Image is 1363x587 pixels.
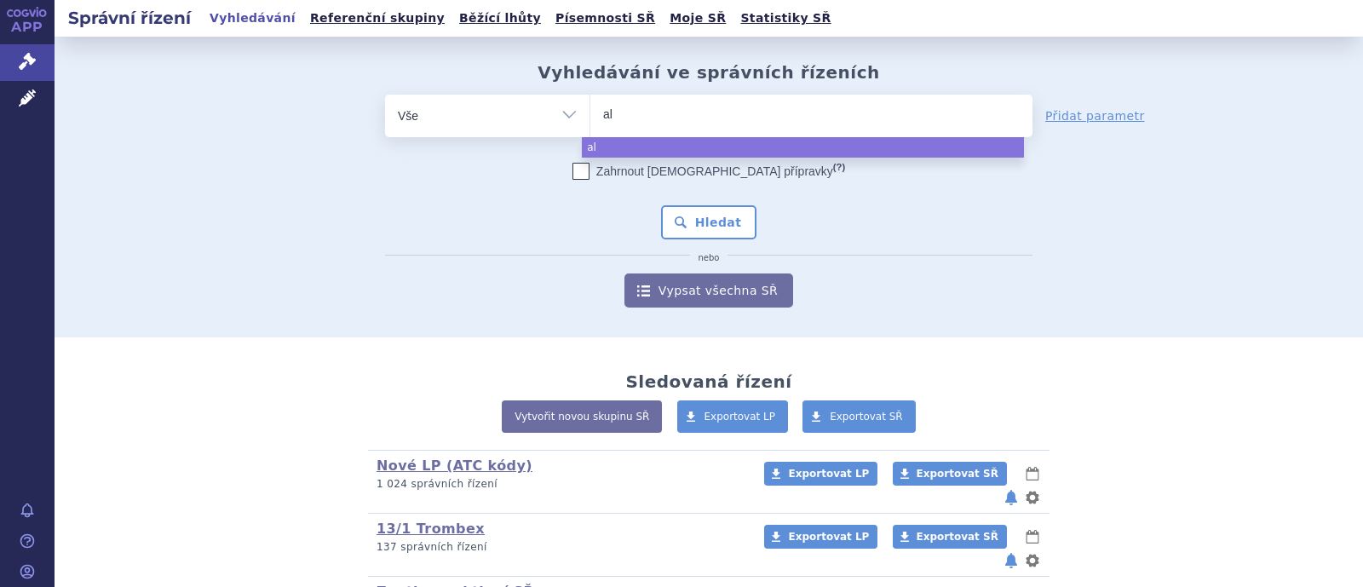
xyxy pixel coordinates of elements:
span: Exportovat SŘ [917,531,998,543]
a: Vyhledávání [204,7,301,30]
abbr: (?) [833,162,845,173]
a: Exportovat LP [764,525,877,549]
label: Zahrnout [DEMOGRAPHIC_DATA] přípravky [572,163,845,180]
a: Vytvořit novou skupinu SŘ [502,400,662,433]
a: Referenční skupiny [305,7,450,30]
a: Exportovat SŘ [893,462,1007,486]
button: nastavení [1024,550,1041,571]
p: 1 024 správních řízení [377,477,742,492]
a: Přidat parametr [1045,107,1145,124]
h2: Správní řízení [55,6,204,30]
a: Vypsat všechna SŘ [624,273,793,308]
button: lhůty [1024,527,1041,547]
a: Nové LP (ATC kódy) [377,458,532,474]
a: Písemnosti SŘ [550,7,660,30]
li: al [582,137,1024,158]
span: Exportovat SŘ [830,411,903,423]
button: notifikace [1003,487,1020,508]
span: Exportovat LP [788,468,869,480]
button: lhůty [1024,463,1041,484]
a: Exportovat SŘ [893,525,1007,549]
a: Exportovat SŘ [802,400,916,433]
button: notifikace [1003,550,1020,571]
button: Hledat [661,205,757,239]
span: Exportovat LP [705,411,776,423]
a: Běžící lhůty [454,7,546,30]
h2: Sledovaná řízení [625,371,791,392]
i: nebo [690,253,728,263]
button: nastavení [1024,487,1041,508]
a: 13/1 Trombex [377,521,485,537]
a: Moje SŘ [664,7,731,30]
span: Exportovat SŘ [917,468,998,480]
a: Statistiky SŘ [735,7,836,30]
span: Exportovat LP [788,531,869,543]
p: 137 správních řízení [377,540,742,555]
a: Exportovat LP [677,400,789,433]
h2: Vyhledávání ve správních řízeních [538,62,880,83]
a: Exportovat LP [764,462,877,486]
